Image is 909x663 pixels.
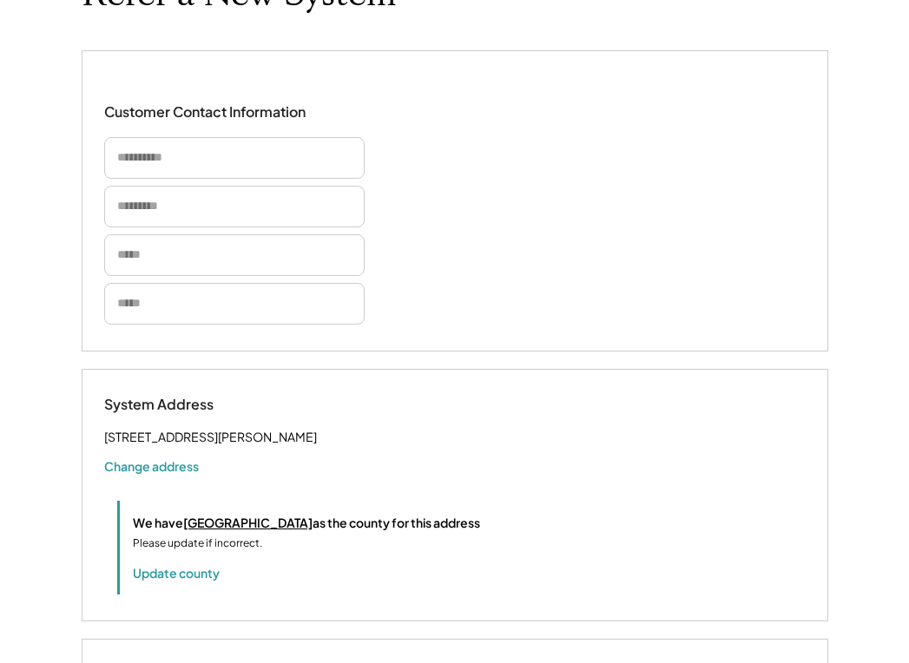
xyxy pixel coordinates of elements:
[133,535,262,551] div: Please update if incorrect.
[104,457,199,475] button: Change address
[133,514,480,532] div: We have as the county for this address
[104,426,317,448] div: [STREET_ADDRESS][PERSON_NAME]
[183,515,313,530] u: [GEOGRAPHIC_DATA]
[133,564,220,581] button: Update county
[104,103,306,121] div: Customer Contact Information
[104,396,278,414] div: System Address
